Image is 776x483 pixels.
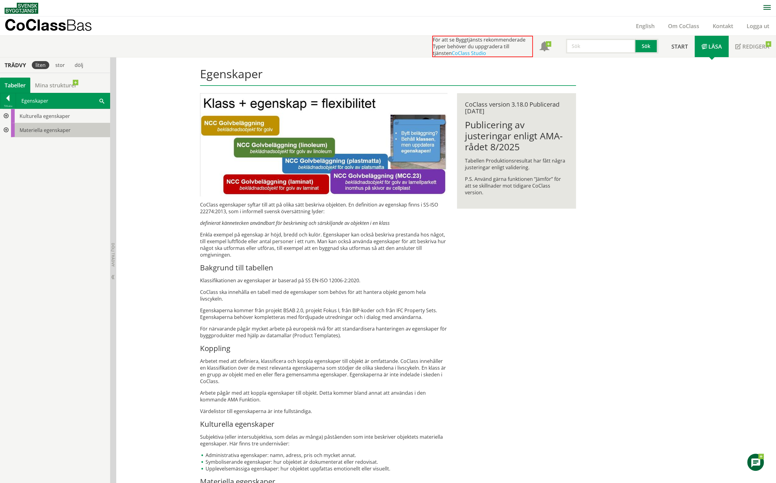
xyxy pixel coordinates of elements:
a: Kontakt [706,22,740,30]
button: Sök [635,39,658,53]
p: Arbetet med att definiera, klassificera och koppla egenskaper till objekt är omfattande. CoClass ... [200,358,447,385]
span: Start [671,43,688,50]
a: Mina strukturer [30,78,81,93]
p: Enkla exempel på egenskap är höjd, bredd och kulör. Egenskaper kan också beskriva prestanda hos n... [200,231,447,258]
p: P.S. Använd gärna funktionen ”Jämför” för att se skillnader mot tidigare CoClass version. [465,176,568,196]
span: Dölj trädvy [110,243,116,267]
span: Redigera [742,43,769,50]
div: För att se Byggtjänsts rekommenderade Typer behöver du uppgradera till tjänsten [432,36,533,57]
a: Start [665,36,695,57]
span: Materiella egenskaper [20,127,71,134]
h3: Bakgrund till tabellen [200,263,447,272]
li: Symboliserande egenskaper: hur objektet är dokumenterat eller redovisat. [200,459,447,465]
div: Trädvy [1,62,29,68]
div: stor [52,61,69,69]
a: Logga ut [740,22,776,30]
div: CoClass version 3.18.0 Publicerad [DATE] [465,101,568,115]
div: Egenskaper [16,93,110,108]
span: Läsa [708,43,722,50]
p: För närvarande pågår mycket arbete på europeisk nvå för att standardisera hanteringen av egenskap... [200,325,447,339]
p: CoClass ska innehålla en tabell med de egenskaper som behövs för att hantera objekt genom hela li... [200,289,447,302]
div: liten [32,61,49,69]
a: Om CoClass [661,22,706,30]
span: Bas [66,16,92,34]
p: Arbete pågår med att koppla egenskaper till objekt. Detta kommer bland annat att användas i den k... [200,390,447,403]
span: Sök i tabellen [99,97,104,104]
p: CoClass egenskaper syftar till att på olika sätt beskriva objekten. En definition av egenskap fin... [200,201,447,215]
h3: Koppling [200,344,447,353]
p: Värdelistor till egenskaperna är inte fullständiga. [200,408,447,415]
input: Sök [566,39,635,53]
a: English [629,22,661,30]
a: CoClass Studio [452,50,486,57]
li: Upplevelsemässiga egenskaper: hur objektet uppfattas emotionellt eller visuellt. [200,465,447,472]
a: Läsa [695,36,729,57]
div: dölj [71,61,87,69]
h3: Kulturella egenskaper [200,419,447,429]
p: Tabellen Produktionsresultat har fått några justeringar enligt validering. [465,157,568,171]
p: Klassifikationen av egenskaper är baserad på SS EN-ISO 12006-2:2020. [200,277,447,284]
span: Notifikationer [540,42,549,52]
a: CoClassBas [5,16,105,35]
p: Egenskaperna kommer från projekt BSAB 2.0, projekt Fokus I, från BIP-koder och från IFC Property ... [200,307,447,320]
img: Svensk Byggtjänst [5,3,38,14]
em: definierat kännetecken användbart för beskrivning och särskiljande av objekten i en klass [200,220,390,226]
a: Redigera [729,36,776,57]
div: Tillbaka [0,104,16,108]
span: Kulturella egenskaper [20,113,70,119]
li: Administrativa egenskaper: namn, adress, pris och mycket annat. [200,452,447,459]
h1: Publicering av justeringar enligt AMA-rådet 8/2025 [465,119,568,152]
img: bild-till-egenskaper.JPG [200,93,447,196]
p: CoClass [5,21,92,28]
h1: Egenskaper [200,67,576,86]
